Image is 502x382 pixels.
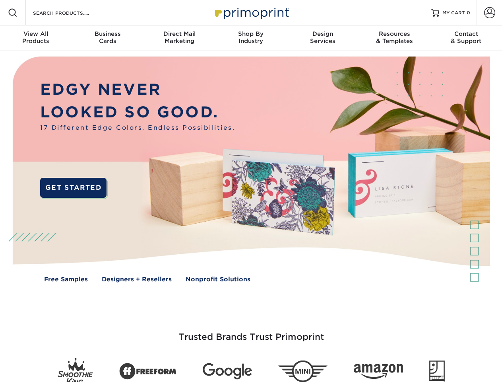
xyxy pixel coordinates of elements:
a: DesignServices [287,25,359,51]
img: Google [203,363,252,380]
a: Direct MailMarketing [143,25,215,51]
span: 17 Different Edge Colors. Endless Possibilities. [40,123,235,133]
a: BusinessCards [72,25,143,51]
span: Business [72,30,143,37]
span: Resources [359,30,430,37]
a: GET STARTED [40,178,107,198]
h3: Trusted Brands Trust Primoprint [19,313,484,352]
p: EDGY NEVER [40,78,235,101]
img: Goodwill [429,361,445,382]
span: Shop By [215,30,287,37]
a: Shop ByIndustry [215,25,287,51]
div: Cards [72,30,143,45]
input: SEARCH PRODUCTS..... [32,8,110,18]
img: Amazon [354,364,403,379]
span: Design [287,30,359,37]
a: Contact& Support [430,25,502,51]
a: Free Samples [44,275,88,284]
div: Marketing [143,30,215,45]
a: Designers + Resellers [102,275,172,284]
div: Services [287,30,359,45]
div: Industry [215,30,287,45]
span: 0 [467,10,470,16]
span: Contact [430,30,502,37]
p: LOOKED SO GOOD. [40,101,235,124]
span: MY CART [442,10,465,16]
div: & Templates [359,30,430,45]
a: Resources& Templates [359,25,430,51]
div: & Support [430,30,502,45]
img: Primoprint [211,4,291,21]
span: Direct Mail [143,30,215,37]
a: Nonprofit Solutions [186,275,250,284]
